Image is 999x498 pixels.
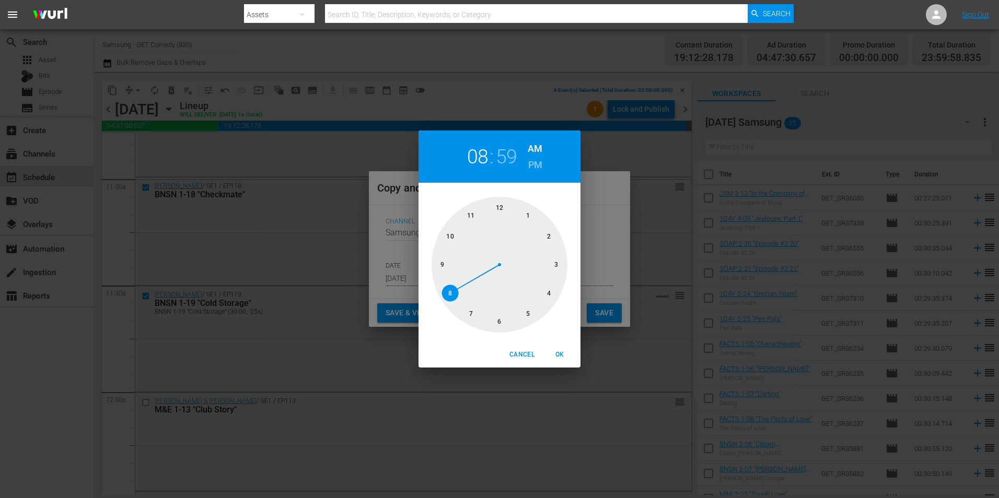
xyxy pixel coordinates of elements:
[490,145,494,169] h2: :
[496,145,517,169] button: 59
[6,8,19,21] span: menu
[509,349,535,360] span: Cancel
[467,145,489,169] button: 08
[25,3,75,27] img: ans4CAIJ8jUAAAAAAAAAAAAAAAAAAAAAAAAgQb4GAAAAAAAAAAAAAAAAAAAAAAAAJMjXAAAAAAAAAAAAAAAAAAAAAAAAgAT5G...
[543,346,576,363] button: OK
[528,157,542,173] button: PM
[547,349,572,360] span: OK
[505,346,539,363] button: Cancel
[528,157,542,173] h6: PM
[962,10,989,19] a: Sign Out
[763,4,791,23] span: Search
[528,140,542,157] button: AM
